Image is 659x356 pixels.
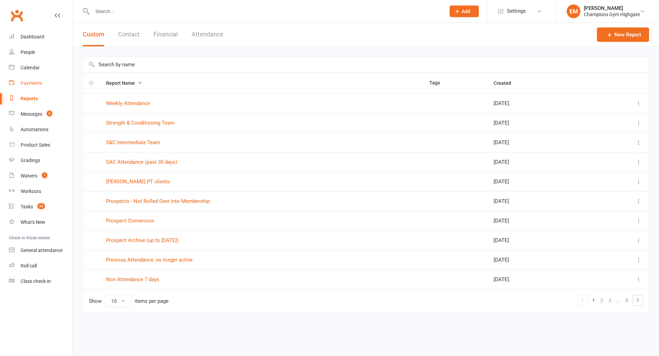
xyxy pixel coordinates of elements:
div: Product Sales [21,142,50,148]
td: [DATE] [487,113,592,133]
td: [DATE] [487,211,592,230]
div: General attendance [21,248,62,253]
div: Class check-in [21,278,51,284]
td: [DATE] [487,269,592,289]
div: Payments [21,80,42,86]
a: 2 [598,296,606,305]
span: Report Name [106,80,142,86]
a: Product Sales [9,137,72,153]
a: [PERSON_NAME] PT clients [106,179,170,185]
a: 1 [589,296,598,305]
span: Settings [507,3,526,19]
a: Class kiosk mode [9,274,72,289]
div: EM [567,4,580,18]
button: Custom [83,23,104,46]
a: General attendance kiosk mode [9,243,72,258]
a: 8 [623,296,631,305]
a: Gradings [9,153,72,168]
div: People [21,49,35,55]
div: [PERSON_NAME] [584,5,640,11]
div: Workouts [21,188,41,194]
input: Search... [90,7,441,16]
a: 3 [606,296,614,305]
div: Messages [21,111,42,117]
div: Tasks [21,204,33,209]
span: 1 [42,172,47,178]
a: Roll call [9,258,72,274]
a: Automations [9,122,72,137]
a: Messages 6 [9,106,72,122]
button: Report Name [106,79,142,87]
a: Waivers 1 [9,168,72,184]
div: Reports [21,96,38,101]
input: Search by name [83,57,649,72]
span: Created [494,80,519,86]
a: Non Attendance 7 days [106,276,159,283]
div: Gradings [21,158,40,163]
a: Prospects - Not Rolled Over Into Membership [106,198,210,204]
td: [DATE] [487,172,592,191]
a: S&C Intermediate Team [106,139,160,146]
td: [DATE] [487,191,592,211]
a: Weekly Attendance [106,100,150,106]
a: Payments [9,76,72,91]
td: [DATE] [487,93,592,113]
div: Dashboard [21,34,44,39]
a: Calendar [9,60,72,76]
a: Prospect Conversion [106,218,154,224]
a: What's New [9,215,72,230]
div: Roll call [21,263,37,268]
div: items per page [135,298,169,304]
a: … [614,296,623,305]
td: [DATE] [487,230,592,250]
div: Champions Gym Highgate [584,11,640,18]
div: Show [89,295,169,307]
td: [DATE] [487,133,592,152]
span: 34 [37,203,45,209]
button: Created [494,79,519,87]
a: New Report [597,27,649,42]
a: SAC Attendance (past 30 days) [106,159,177,165]
div: What's New [21,219,45,225]
div: Calendar [21,65,40,70]
a: Clubworx [8,7,25,24]
th: Tags [423,73,487,93]
a: Workouts [9,184,72,199]
a: Prospect Archive (up to [DATE]) [106,237,178,243]
td: [DATE] [487,250,592,269]
div: Waivers [21,173,37,179]
td: [DATE] [487,152,592,172]
button: Add [450,5,479,17]
button: Financial [153,23,178,46]
button: Contact [118,23,140,46]
a: Previous Attendance, no longer active [106,257,193,263]
div: Automations [21,127,48,132]
a: People [9,45,72,60]
span: 6 [47,111,52,116]
button: Attendance [192,23,223,46]
a: Strength & Conditioning Team [106,120,174,126]
span: Add [462,9,470,14]
a: Tasks 34 [9,199,72,215]
a: Reports [9,91,72,106]
a: Dashboard [9,29,72,45]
